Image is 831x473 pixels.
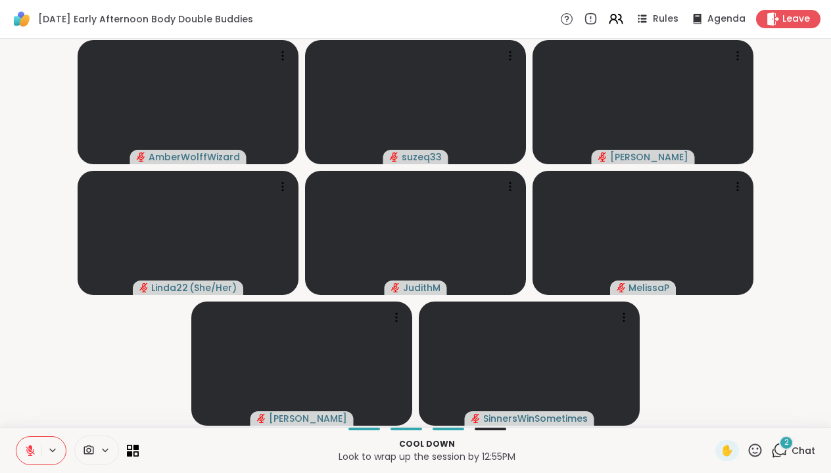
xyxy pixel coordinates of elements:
[11,8,33,30] img: ShareWell Logomark
[147,450,707,463] p: Look to wrap up the session by 12:55PM
[721,443,734,459] span: ✋
[617,283,626,292] span: audio-muted
[147,438,707,450] p: Cool down
[471,414,481,423] span: audio-muted
[151,281,188,294] span: Linda22
[390,152,399,162] span: audio-muted
[139,283,149,292] span: audio-muted
[137,152,146,162] span: audio-muted
[38,12,253,26] span: [DATE] Early Afternoon Body Double Buddies
[610,150,688,164] span: [PERSON_NAME]
[257,414,266,423] span: audio-muted
[269,412,347,425] span: [PERSON_NAME]
[707,12,746,26] span: Agenda
[402,150,442,164] span: suzeq33
[598,152,607,162] span: audio-muted
[483,412,588,425] span: SinnersWinSometimes
[792,444,815,457] span: Chat
[782,12,810,26] span: Leave
[784,437,789,448] span: 2
[149,150,240,164] span: AmberWolffWizard
[629,281,669,294] span: MelissaP
[653,12,678,26] span: Rules
[189,281,237,294] span: ( She/Her )
[391,283,400,292] span: audio-muted
[403,281,440,294] span: JudithM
